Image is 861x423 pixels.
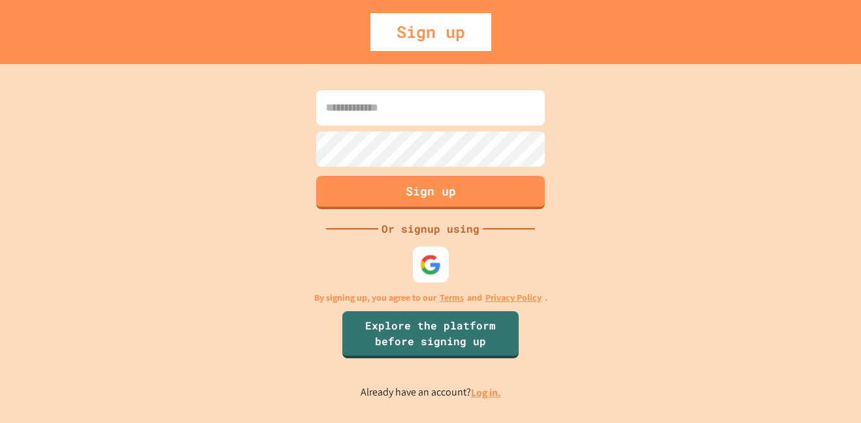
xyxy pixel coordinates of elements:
[370,13,491,51] div: Sign up
[378,221,483,237] div: Or signup using
[440,291,464,305] a: Terms
[471,386,501,399] a: Log in.
[420,254,442,275] img: google-icon.svg
[806,371,848,410] iframe: chat widget
[342,311,519,358] a: Explore the platform before signing up
[361,384,501,401] p: Already have an account?
[485,291,542,305] a: Privacy Policy
[316,176,545,209] button: Sign up
[314,291,547,305] p: By signing up, you agree to our and .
